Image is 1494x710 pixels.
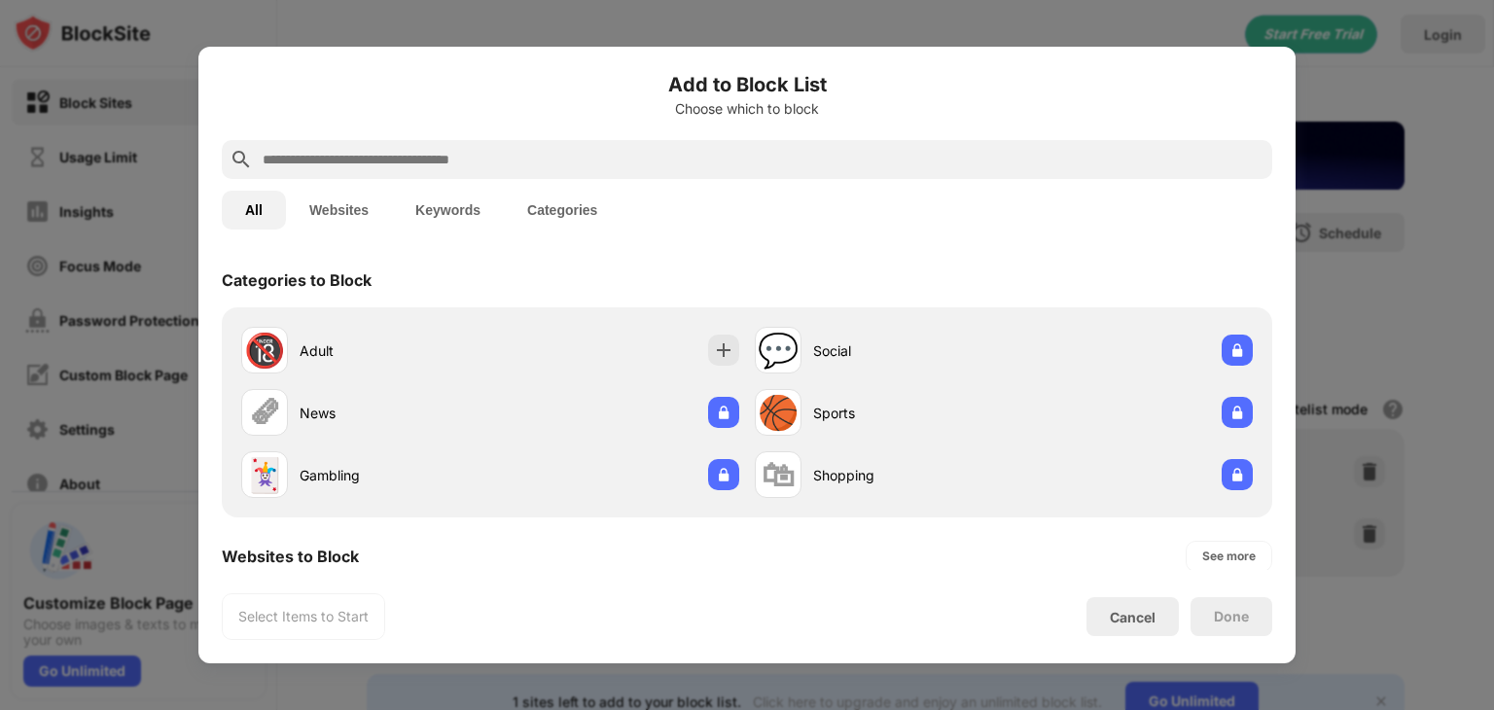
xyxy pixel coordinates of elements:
div: 💬 [758,331,799,371]
div: Shopping [813,465,1004,485]
div: 🛍 [762,455,795,495]
div: 🔞 [244,331,285,371]
div: Choose which to block [222,101,1272,117]
button: Websites [286,191,392,230]
div: Adult [300,340,490,361]
div: Cancel [1110,609,1156,625]
div: 🏀 [758,393,799,433]
button: All [222,191,286,230]
div: Done [1214,609,1249,624]
div: See more [1202,547,1256,566]
h6: Add to Block List [222,70,1272,99]
div: News [300,403,490,423]
button: Categories [504,191,621,230]
div: 🗞 [248,393,281,433]
div: 🃏 [244,455,285,495]
div: Websites to Block [222,547,359,566]
div: Select Items to Start [238,607,369,626]
div: Gambling [300,465,490,485]
div: Sports [813,403,1004,423]
div: Categories to Block [222,270,372,290]
button: Keywords [392,191,504,230]
div: Social [813,340,1004,361]
img: search.svg [230,148,253,171]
